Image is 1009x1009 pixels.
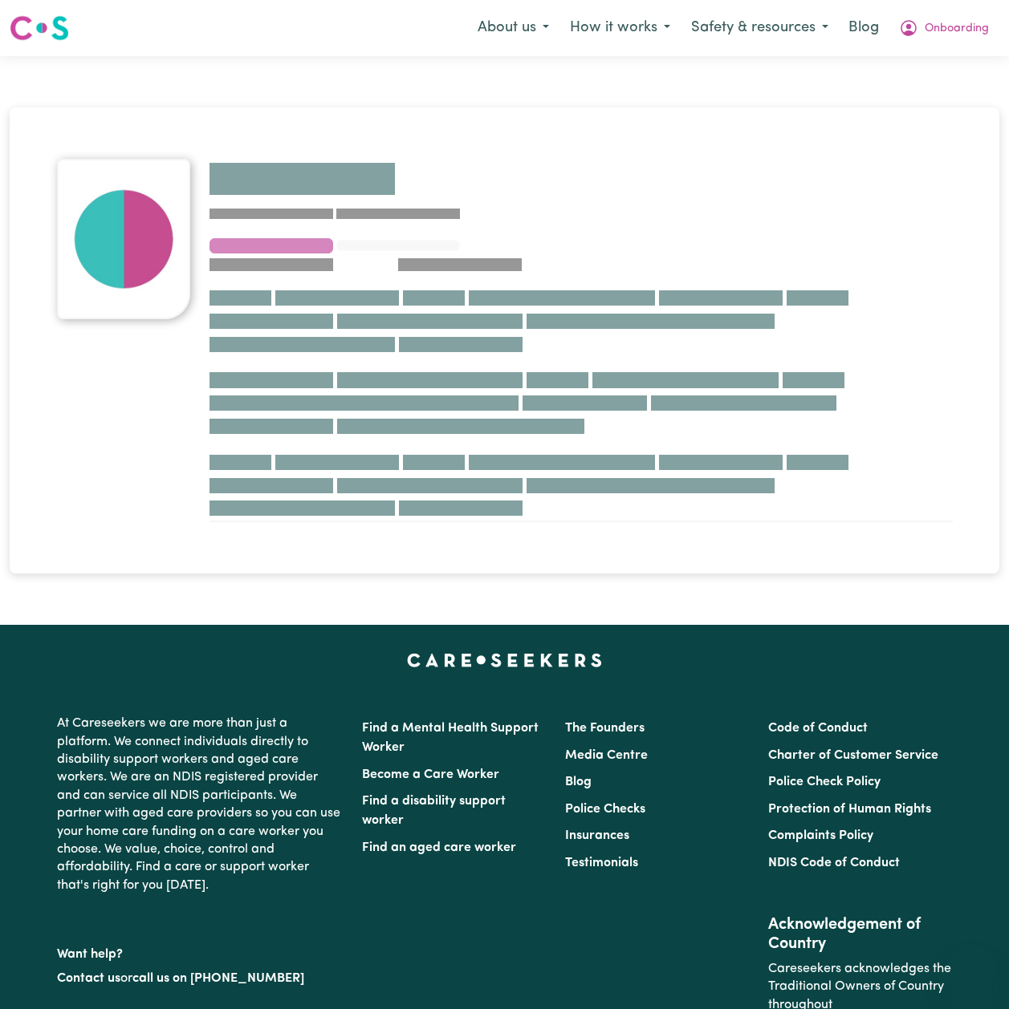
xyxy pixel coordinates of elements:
[565,803,645,816] a: Police Checks
[565,829,629,842] a: Insurances
[925,20,989,38] span: Onboarding
[768,722,868,735] a: Code of Conduct
[945,945,996,996] iframe: Button to launch messaging window
[57,972,120,985] a: Contact us
[132,972,304,985] a: call us on [PHONE_NUMBER]
[57,963,343,994] p: or
[559,11,681,45] button: How it works
[768,803,931,816] a: Protection of Human Rights
[565,749,648,762] a: Media Centre
[681,11,839,45] button: Safety & resources
[768,915,952,954] h2: Acknowledgement of Country
[10,10,69,47] a: Careseekers logo
[467,11,559,45] button: About us
[10,14,69,43] img: Careseekers logo
[768,857,900,869] a: NDIS Code of Conduct
[57,708,343,901] p: At Careseekers we are more than just a platform. We connect individuals directly to disability su...
[362,795,506,827] a: Find a disability support worker
[407,654,602,667] a: Careseekers home page
[57,939,343,963] p: Want help?
[768,776,881,788] a: Police Check Policy
[565,857,638,869] a: Testimonials
[768,749,938,762] a: Charter of Customer Service
[565,722,645,735] a: The Founders
[362,722,539,754] a: Find a Mental Health Support Worker
[839,10,889,46] a: Blog
[889,11,999,45] button: My Account
[565,776,592,788] a: Blog
[362,841,516,854] a: Find an aged care worker
[362,768,499,781] a: Become a Care Worker
[768,829,873,842] a: Complaints Policy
